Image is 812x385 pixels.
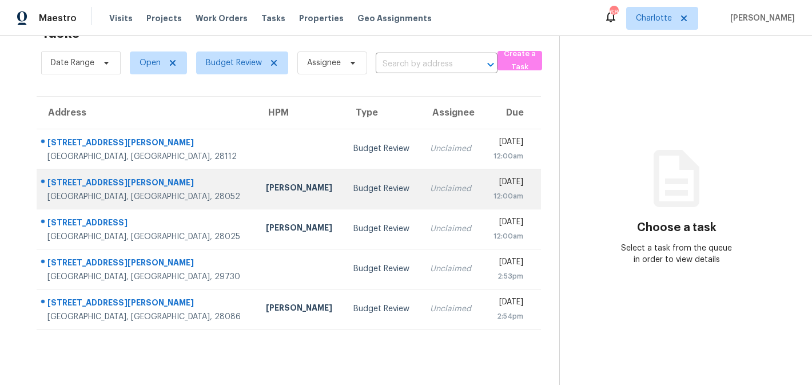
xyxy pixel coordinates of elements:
div: [STREET_ADDRESS] [47,217,248,231]
div: Budget Review [353,223,412,235]
span: Tasks [261,14,285,22]
th: Address [37,97,257,129]
div: Select a task from the queue in order to view details [618,243,735,265]
span: Charlotte [636,13,672,24]
div: 12:00am [491,190,523,202]
th: HPM [257,97,344,129]
div: [STREET_ADDRESS][PERSON_NAME] [47,297,248,311]
h3: Choose a task [637,222,717,233]
span: Budget Review [206,57,262,69]
span: Date Range [51,57,94,69]
span: Maestro [39,13,77,24]
div: Unclaimed [430,263,473,275]
div: [DATE] [491,176,523,190]
span: Open [140,57,161,69]
span: Projects [146,13,182,24]
div: [DATE] [491,256,523,271]
span: [PERSON_NAME] [726,13,795,24]
div: [PERSON_NAME] [266,222,335,236]
div: [DATE] [491,296,523,311]
button: Open [483,57,499,73]
span: Properties [299,13,344,24]
div: [STREET_ADDRESS][PERSON_NAME] [47,177,248,191]
div: 68 [610,7,618,18]
h2: Tasks [41,27,79,39]
div: [GEOGRAPHIC_DATA], [GEOGRAPHIC_DATA], 28112 [47,151,248,162]
th: Assignee [421,97,482,129]
div: Unclaimed [430,143,473,154]
th: Due [482,97,540,129]
span: Work Orders [196,13,248,24]
div: Unclaimed [430,303,473,315]
div: [STREET_ADDRESS][PERSON_NAME] [47,137,248,151]
div: Budget Review [353,263,412,275]
div: [PERSON_NAME] [266,302,335,316]
span: Geo Assignments [357,13,432,24]
div: Unclaimed [430,223,473,235]
div: [GEOGRAPHIC_DATA], [GEOGRAPHIC_DATA], 28052 [47,191,248,203]
div: 12:00am [491,150,523,162]
div: [GEOGRAPHIC_DATA], [GEOGRAPHIC_DATA], 28086 [47,311,248,323]
div: 2:54pm [491,311,523,322]
th: Type [344,97,421,129]
span: Assignee [307,57,341,69]
div: 12:00am [491,231,523,242]
div: [STREET_ADDRESS][PERSON_NAME] [47,257,248,271]
div: [GEOGRAPHIC_DATA], [GEOGRAPHIC_DATA], 29730 [47,271,248,283]
button: Create a Task [497,51,542,70]
div: [PERSON_NAME] [266,182,335,196]
div: [GEOGRAPHIC_DATA], [GEOGRAPHIC_DATA], 28025 [47,231,248,243]
div: Unclaimed [430,183,473,195]
input: Search by address [376,55,465,73]
div: 2:53pm [491,271,523,282]
span: Visits [109,13,133,24]
div: Budget Review [353,183,412,195]
div: Budget Review [353,303,412,315]
div: [DATE] [491,136,523,150]
div: Budget Review [353,143,412,154]
div: [DATE] [491,216,523,231]
span: Create a Task [503,47,536,74]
